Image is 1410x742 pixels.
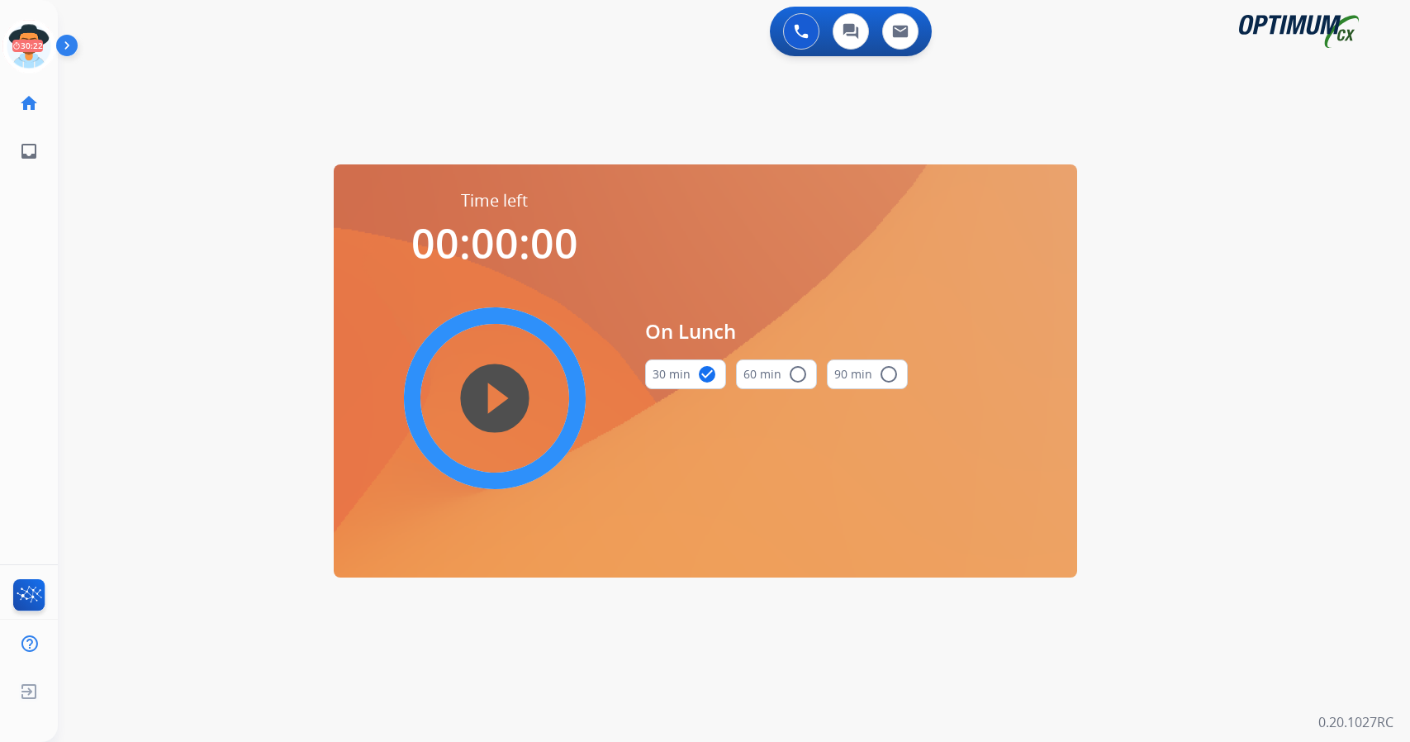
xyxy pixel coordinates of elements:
span: On Lunch [645,316,908,346]
button: 30 min [645,359,726,389]
button: 90 min [827,359,908,389]
mat-icon: radio_button_unchecked [879,364,899,384]
span: 00:00:00 [411,215,578,271]
p: 0.20.1027RC [1318,712,1393,732]
mat-icon: home [19,93,39,113]
mat-icon: play_circle_filled [485,388,505,408]
mat-icon: inbox [19,141,39,161]
button: 60 min [736,359,817,389]
mat-icon: radio_button_unchecked [788,364,808,384]
mat-icon: check_circle [697,364,717,384]
span: Time left [461,189,528,212]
